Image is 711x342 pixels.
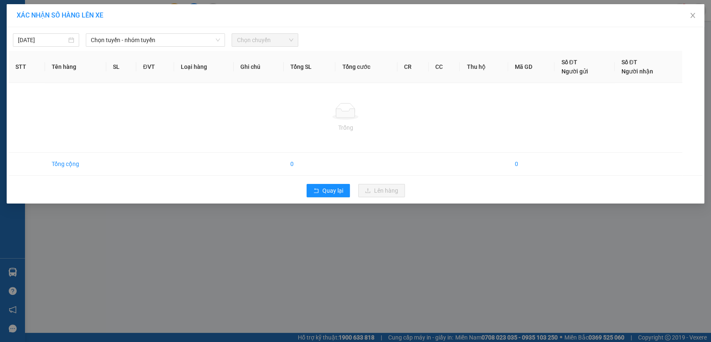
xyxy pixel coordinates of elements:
[460,51,508,83] th: Thu hộ
[681,4,704,28] button: Close
[9,51,45,83] th: STT
[358,184,405,197] button: uploadLên hàng
[689,12,696,19] span: close
[561,68,588,75] span: Người gửi
[45,51,106,83] th: Tên hàng
[621,68,653,75] span: Người nhận
[397,51,429,83] th: CR
[17,11,103,19] span: XÁC NHẬN SỐ HÀNG LÊN XE
[91,34,220,46] span: Chọn tuyến - nhóm tuyến
[136,51,174,83] th: ĐVT
[307,184,350,197] button: rollbackQuay lại
[237,34,293,46] span: Chọn chuyến
[174,51,234,83] th: Loại hàng
[15,123,676,132] div: Trống
[313,188,319,194] span: rollback
[106,51,136,83] th: SL
[621,59,637,65] span: Số ĐT
[508,153,554,176] td: 0
[508,51,554,83] th: Mã GD
[335,51,397,83] th: Tổng cước
[429,51,460,83] th: CC
[284,51,336,83] th: Tổng SL
[234,51,284,83] th: Ghi chú
[45,153,106,176] td: Tổng cộng
[561,59,577,65] span: Số ĐT
[215,38,220,43] span: down
[284,153,336,176] td: 0
[322,186,343,195] span: Quay lại
[18,35,67,45] input: 13/10/2025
